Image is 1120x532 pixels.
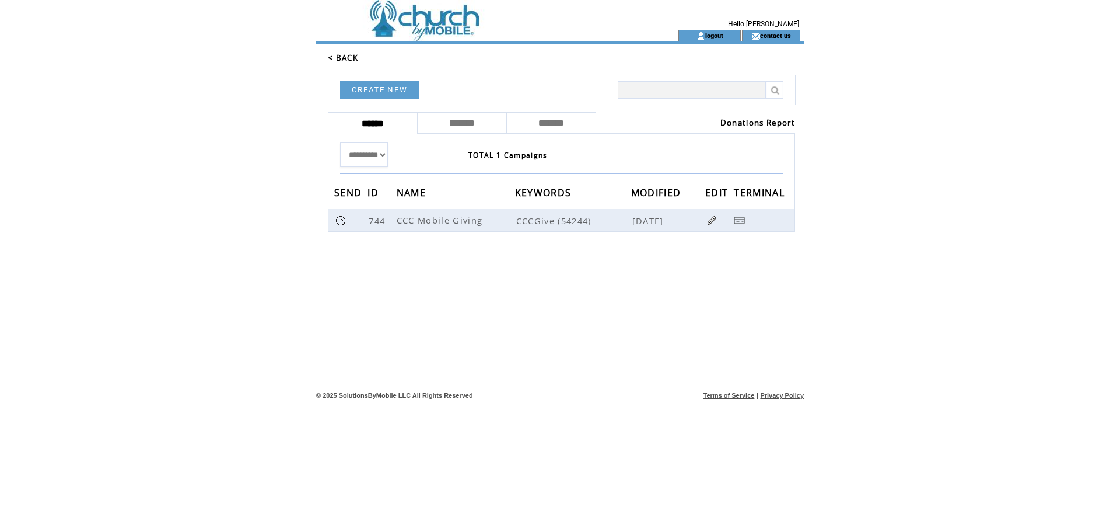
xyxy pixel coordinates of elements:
[705,32,723,39] a: logout
[369,215,388,227] span: 744
[397,183,429,205] span: NAME
[340,81,419,99] a: CREATE NEW
[760,32,791,39] a: contact us
[367,183,381,205] span: ID
[631,183,684,205] span: MODIFIED
[696,32,705,41] img: account_icon.gif
[516,215,630,227] span: CCCGive (54244)
[734,183,787,205] span: TERMINAL
[515,189,575,196] a: KEYWORDS
[328,53,358,63] a: < BACK
[515,183,575,205] span: KEYWORDS
[632,215,667,227] span: [DATE]
[757,392,758,399] span: |
[397,189,429,196] a: NAME
[631,189,684,196] a: MODIFIED
[705,183,731,205] span: EDIT
[751,32,760,41] img: contact_us_icon.gif
[760,392,804,399] a: Privacy Policy
[397,214,486,226] span: CCC Mobile Giving
[468,150,548,160] span: TOTAL 1 Campaigns
[720,117,795,128] a: Donations Report
[367,189,381,196] a: ID
[316,392,473,399] span: © 2025 SolutionsByMobile LLC All Rights Reserved
[728,20,799,28] span: Hello [PERSON_NAME]
[334,183,365,205] span: SEND
[703,392,755,399] a: Terms of Service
